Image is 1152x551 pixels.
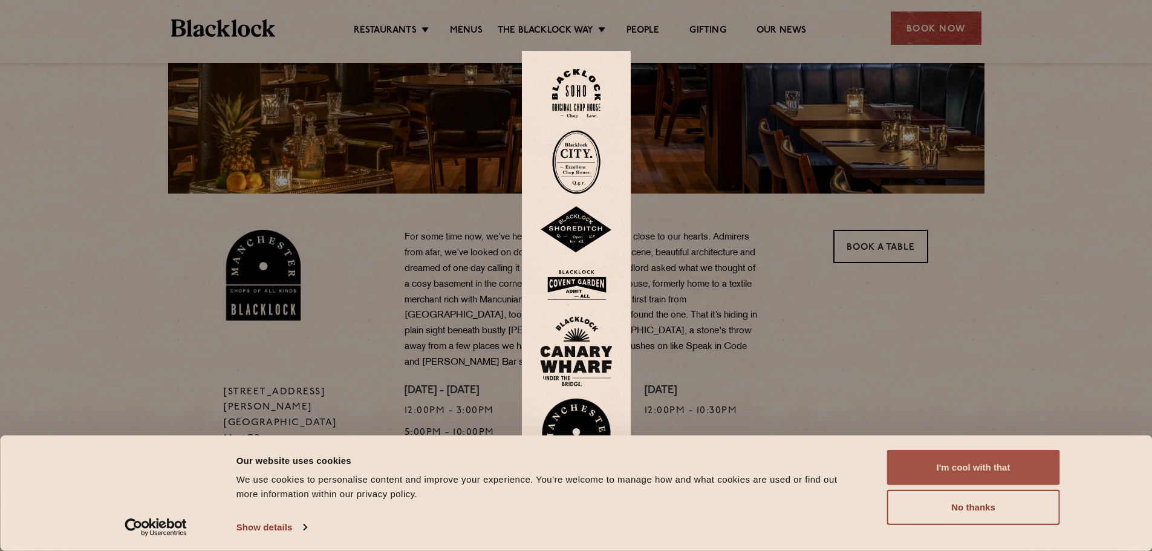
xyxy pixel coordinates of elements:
button: No thanks [887,490,1060,525]
img: BLA_1470_CoventGarden_Website_Solid.svg [540,266,613,305]
div: Our website uses cookies [236,453,860,468]
img: City-stamp-default.svg [552,130,600,194]
a: Usercentrics Cookiebot - opens in a new window [103,518,209,536]
div: We use cookies to personalise content and improve your experience. You're welcome to manage how a... [236,472,860,501]
img: BL_CW_Logo_Website.svg [540,316,613,386]
img: Shoreditch-stamp-v2-default.svg [540,206,613,253]
img: Soho-stamp-default.svg [552,69,600,118]
a: Show details [236,518,307,536]
button: I'm cool with that [887,450,1060,485]
img: BL_Manchester_Logo-bleed.png [540,399,613,482]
